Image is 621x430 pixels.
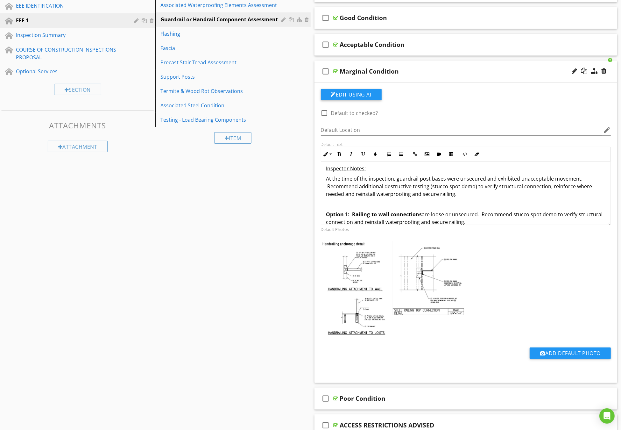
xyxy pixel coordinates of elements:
button: Ordered List [383,148,395,160]
div: Section [54,84,101,95]
div: Guardrail or Handrail Component Assessment [160,16,284,23]
strong: Option 1: Railing-to-wall connections [326,211,422,218]
button: Bold (⌘B) [333,148,345,160]
div: COURSE OF CONSTRUCTION INSPECTIONS PROPOSAL [16,46,125,61]
button: Inline Style [321,148,333,160]
button: Clear Formatting [471,148,483,160]
i: check_box_outline_blank [321,391,331,406]
div: Default Text [321,142,611,147]
div: Attachment [48,141,108,152]
label: Default Photos [321,226,349,232]
i: edit [603,126,611,134]
div: Testing - Load Bearing Components [160,116,284,124]
div: Open Intercom Messenger [599,408,615,424]
i: check_box_outline_blank [321,37,331,52]
div: Item [214,132,252,144]
button: Insert Link (⌘K) [409,148,421,160]
u: Inspector Notes: [326,165,366,172]
div: Poor Condition [340,395,386,402]
div: ACCESS RESTRICTIONS ADVISED [340,421,434,429]
div: Associated Waterproofing Elements Assessment [160,1,284,9]
button: Insert Video [433,148,445,160]
div: Support Posts [160,73,284,81]
p: At the time of the inspection, guardrail post bases were unsecured and exhibited unacceptable mov... [326,175,606,198]
div: EEE 1 [16,17,125,24]
div: Flashing [160,30,284,38]
button: Edit Using AI [321,89,382,100]
div: Precast Stair Tread Assessment [160,59,284,66]
div: Acceptable Condition [340,41,405,48]
img: typical_top_railtowall_detail.png [393,241,464,315]
div: Termite & Wood Rot Observations [160,87,284,95]
div: EEE IDENTIFICATION [16,2,125,10]
p: are loose or unsecured. Recommend stucco spot demo to verify structural connection and reinstall ... [326,211,606,226]
button: Add Default Photo [530,348,611,359]
div: Optional Services [16,68,125,75]
button: Italic (⌘I) [345,148,357,160]
div: Marginal Condition [340,68,399,75]
button: Code View [459,148,471,160]
button: Colors [370,148,382,160]
label: Default to checked? [331,110,378,116]
div: Associated Steel Condition [160,102,284,109]
button: Underline (⌘U) [357,148,370,160]
i: check_box_outline_blank [321,10,331,25]
i: check_box_outline_blank [321,64,331,79]
input: Default Location [321,125,602,135]
button: Unordered List [395,148,407,160]
div: Good Condition [340,14,387,22]
div: Fascia [160,44,284,52]
div: Inspection Summary [16,31,125,39]
img: metal_railing_detail.png [319,241,390,338]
